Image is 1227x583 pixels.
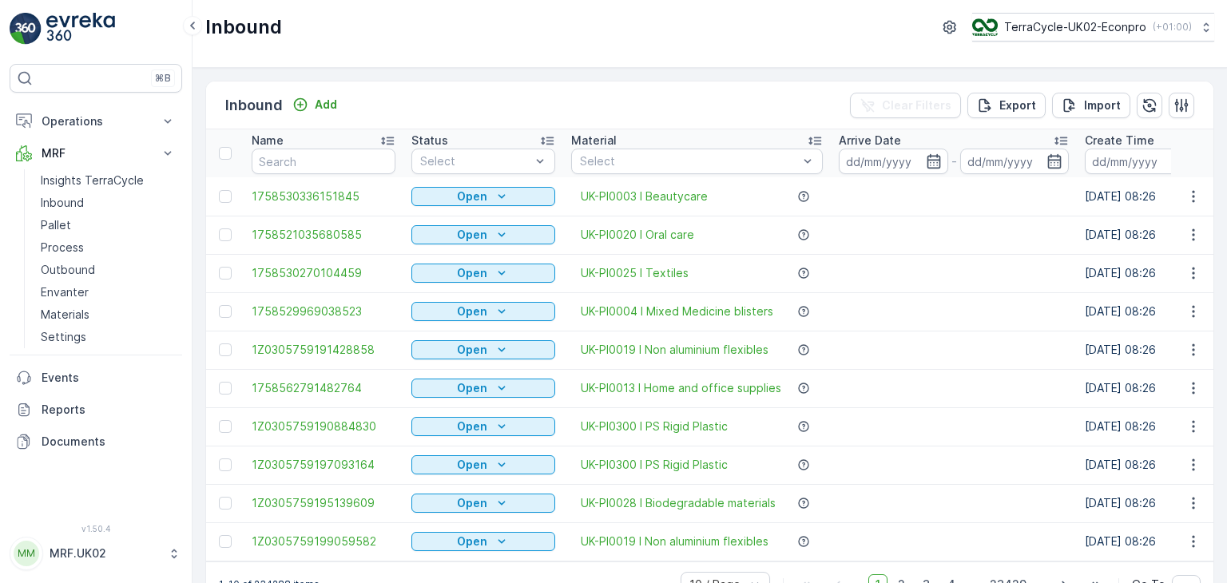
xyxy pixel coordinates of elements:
[10,13,42,45] img: logo
[1084,97,1121,113] p: Import
[252,380,395,396] a: 1758562791482764
[219,267,232,280] div: Toggle Row Selected
[457,495,487,511] p: Open
[219,228,232,241] div: Toggle Row Selected
[34,259,182,281] a: Outbound
[571,133,617,149] p: Material
[457,227,487,243] p: Open
[420,153,530,169] p: Select
[1004,19,1146,35] p: TerraCycle-UK02-Econpro
[960,149,1070,174] input: dd/mm/yyyy
[411,187,555,206] button: Open
[411,133,448,149] p: Status
[411,494,555,513] button: Open
[457,265,487,281] p: Open
[999,97,1036,113] p: Export
[34,236,182,259] a: Process
[10,537,182,570] button: MMMRF.UK02
[219,305,232,318] div: Toggle Row Selected
[411,264,555,283] button: Open
[581,533,768,549] a: UK-PI0019 I Non aluminium flexibles
[411,302,555,321] button: Open
[581,457,728,473] a: UK-PI0300 I PS Rigid Plastic
[252,418,395,434] a: 1Z0305759190884830
[580,153,798,169] p: Select
[252,188,395,204] a: 1758530336151845
[286,95,343,114] button: Add
[457,303,487,319] p: Open
[581,303,773,319] a: UK-PI0004 I Mixed Medicine blisters
[581,495,776,511] a: UK-PI0028 I Biodegradable materials
[252,533,395,549] span: 1Z0305759199059582
[252,303,395,319] span: 1758529969038523
[972,18,998,36] img: terracycle_logo_wKaHoWT.png
[10,426,182,458] a: Documents
[155,72,171,85] p: ⌘B
[581,265,689,281] span: UK-PI0025 I Textiles
[42,402,176,418] p: Reports
[219,420,232,433] div: Toggle Row Selected
[457,457,487,473] p: Open
[581,380,781,396] a: UK-PI0013 I Home and office supplies
[1052,93,1130,118] button: Import
[457,188,487,204] p: Open
[41,173,144,188] p: Insights TerraCycle
[252,495,395,511] a: 1Z0305759195139609
[14,541,39,566] div: MM
[581,342,768,358] a: UK-PI0019 I Non aluminium flexibles
[457,380,487,396] p: Open
[219,535,232,548] div: Toggle Row Selected
[34,281,182,303] a: Envanter
[42,434,176,450] p: Documents
[41,217,71,233] p: Pallet
[972,13,1214,42] button: TerraCycle-UK02-Econpro(+01:00)
[219,343,232,356] div: Toggle Row Selected
[882,97,951,113] p: Clear Filters
[581,418,728,434] a: UK-PI0300 I PS Rigid Plastic
[10,137,182,169] button: MRF
[581,227,694,243] span: UK-PI0020 I Oral care
[34,169,182,192] a: Insights TerraCycle
[41,240,84,256] p: Process
[10,394,182,426] a: Reports
[41,195,84,211] p: Inbound
[41,262,95,278] p: Outbound
[10,105,182,137] button: Operations
[252,149,395,174] input: Search
[951,152,957,171] p: -
[457,533,487,549] p: Open
[411,455,555,474] button: Open
[850,93,961,118] button: Clear Filters
[252,342,395,358] a: 1Z0305759191428858
[1085,149,1194,174] input: dd/mm/yyyy
[219,497,232,510] div: Toggle Row Selected
[41,307,89,323] p: Materials
[42,145,150,161] p: MRF
[839,149,948,174] input: dd/mm/yyyy
[41,329,86,345] p: Settings
[219,382,232,395] div: Toggle Row Selected
[411,532,555,551] button: Open
[967,93,1046,118] button: Export
[252,227,395,243] a: 1758521035680585
[34,303,182,326] a: Materials
[34,326,182,348] a: Settings
[10,524,182,533] span: v 1.50.4
[581,188,708,204] a: UK-PI0003 I Beautycare
[42,113,150,129] p: Operations
[46,13,115,45] img: logo_light-DOdMpM7g.png
[42,370,176,386] p: Events
[219,458,232,471] div: Toggle Row Selected
[315,97,337,113] p: Add
[252,133,284,149] p: Name
[50,545,160,561] p: MRF.UK02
